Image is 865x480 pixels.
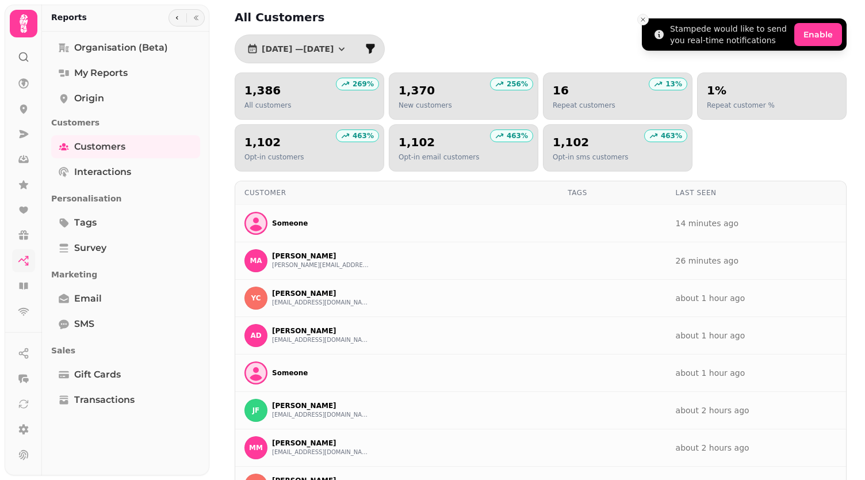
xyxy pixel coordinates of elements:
[51,87,200,110] a: Origin
[251,294,261,302] span: YC
[42,32,209,475] nav: Tabs
[553,134,629,150] h2: 1,102
[794,23,842,46] button: Enable
[272,448,370,457] button: [EMAIL_ADDRESS][DOMAIN_NAME]
[74,66,128,80] span: My Reports
[272,219,308,228] p: Someone
[665,79,682,89] p: 13 %
[244,101,291,110] p: All customers
[359,37,382,60] button: filter
[51,112,200,133] p: Customers
[553,153,629,162] p: Opt-in sms customers
[51,340,200,361] p: Sales
[670,23,790,46] div: Stampede would like to send you real-time notifications
[51,388,200,412] a: Transactions
[250,332,261,340] span: AD
[399,153,480,162] p: Opt-in email customers
[51,363,200,386] a: Gift Cards
[244,82,291,98] h2: 1,386
[507,79,528,89] p: 256 %
[74,92,104,105] span: Origin
[51,135,200,158] a: Customers
[707,82,775,98] h2: 1%
[507,131,528,140] p: 463 %
[51,287,200,310] a: Email
[399,82,452,98] h2: 1,370
[707,101,775,110] p: Repeat customer %
[51,62,200,85] a: My Reports
[74,292,102,306] span: Email
[676,443,749,452] a: about 2 hours ago
[238,37,357,60] button: [DATE] —[DATE]
[272,326,370,336] p: [PERSON_NAME]
[74,41,168,55] span: Organisation (beta)
[250,257,262,265] span: MA
[676,406,749,415] a: about 2 hours ago
[51,36,200,59] a: Organisation (beta)
[272,410,370,420] button: [EMAIL_ADDRESS][DOMAIN_NAME]
[74,241,106,255] span: survey
[676,331,745,340] a: about 1 hour ago
[272,298,370,307] button: [EMAIL_ADDRESS][DOMAIN_NAME]
[74,140,125,154] span: Customers
[676,256,738,265] a: 26 minutes ago
[399,134,480,150] h2: 1,102
[637,14,649,25] button: Close toast
[51,264,200,285] p: Marketing
[272,401,370,410] p: [PERSON_NAME]
[235,9,456,25] h2: All Customers
[51,313,200,336] a: SMS
[51,188,200,209] p: Personalisation
[353,79,374,89] p: 269 %
[51,211,200,234] a: tags
[568,188,657,197] div: Tags
[676,294,745,303] a: about 1 hour ago
[272,336,370,345] button: [EMAIL_ADDRESS][DOMAIN_NAME]
[676,188,837,197] div: Last Seen
[272,368,308,378] p: Someone
[249,444,263,452] span: MM
[262,45,334,53] span: [DATE] — [DATE]
[74,216,97,230] span: tags
[51,12,87,23] h2: Reports
[553,101,615,110] p: Repeat customers
[676,368,745,378] a: about 1 hour ago
[252,406,260,414] span: JF
[244,134,304,150] h2: 1,102
[353,131,374,140] p: 463 %
[272,289,370,298] p: [PERSON_NAME]
[74,165,131,179] span: Interactions
[661,131,682,140] p: 463 %
[74,317,94,331] span: SMS
[399,101,452,110] p: New customers
[553,82,615,98] h2: 16
[272,252,370,261] p: [PERSON_NAME]
[272,261,370,270] button: [PERSON_NAME][EMAIL_ADDRESS][PERSON_NAME][DOMAIN_NAME]
[244,153,304,162] p: Opt-in customers
[244,188,549,197] div: Customer
[272,439,370,448] p: [PERSON_NAME]
[51,161,200,184] a: Interactions
[74,393,135,407] span: Transactions
[74,368,121,382] span: Gift Cards
[676,219,738,228] a: 14 minutes ago
[51,237,200,260] a: survey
